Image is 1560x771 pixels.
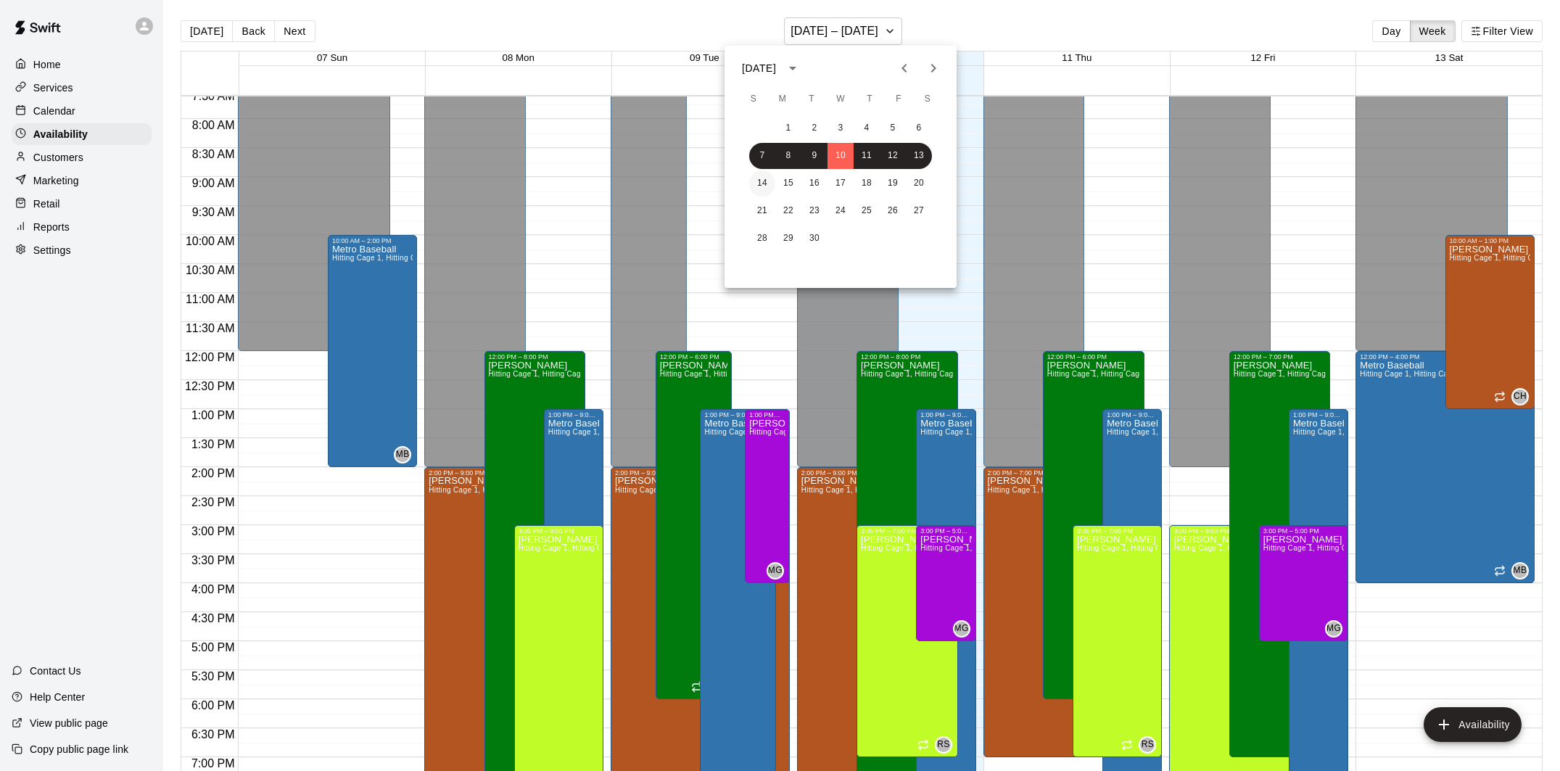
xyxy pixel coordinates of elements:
[854,170,880,197] button: 18
[906,143,932,169] button: 13
[775,170,801,197] button: 15
[906,115,932,141] button: 6
[749,226,775,252] button: 28
[880,198,906,224] button: 26
[854,115,880,141] button: 4
[919,54,948,83] button: Next month
[801,143,828,169] button: 9
[915,85,941,114] span: Saturday
[828,115,854,141] button: 3
[880,170,906,197] button: 19
[740,85,767,114] span: Sunday
[828,198,854,224] button: 24
[749,143,775,169] button: 7
[886,85,912,114] span: Friday
[828,170,854,197] button: 17
[775,115,801,141] button: 1
[775,143,801,169] button: 8
[828,143,854,169] button: 10
[801,226,828,252] button: 30
[857,85,883,114] span: Thursday
[775,198,801,224] button: 22
[880,143,906,169] button: 12
[742,61,776,76] div: [DATE]
[769,85,796,114] span: Monday
[906,198,932,224] button: 27
[828,85,854,114] span: Wednesday
[749,170,775,197] button: 14
[906,170,932,197] button: 20
[801,198,828,224] button: 23
[890,54,919,83] button: Previous month
[801,170,828,197] button: 16
[775,226,801,252] button: 29
[798,85,825,114] span: Tuesday
[801,115,828,141] button: 2
[749,198,775,224] button: 21
[880,115,906,141] button: 5
[854,198,880,224] button: 25
[780,56,805,81] button: calendar view is open, switch to year view
[854,143,880,169] button: 11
